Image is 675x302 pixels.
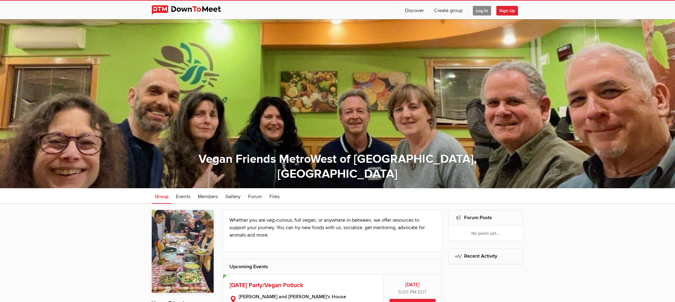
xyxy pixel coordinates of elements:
[429,1,468,19] a: Create group
[269,193,280,200] span: Files
[266,188,283,204] a: Files
[225,193,241,200] span: Gallery
[195,188,221,204] a: Members
[245,188,265,204] a: Forum
[173,188,194,204] a: Events
[248,193,262,200] span: Forum
[239,293,377,300] b: [PERSON_NAME] and [PERSON_NAME]'s House
[155,193,168,200] span: Group
[464,215,492,221] a: Forum Posts
[400,1,429,19] a: Discover
[176,193,190,200] span: Events
[455,249,517,264] h2: Recent Activity
[229,282,303,289] a: [DATE] Party/Vegan Potluck
[229,216,436,239] p: Whether you are veg-curious, full vegan, or anywhere in-between, we offer resources to support yo...
[152,5,231,15] img: DownToMeet
[152,188,172,204] a: Group
[473,6,491,16] span: Log In
[390,281,436,288] b: [DATE]
[198,193,218,200] span: Members
[222,188,244,204] a: Gallery
[468,1,496,19] a: Log In
[398,289,416,295] span: 5:00 PM
[229,259,436,274] h2: Upcoming Events
[152,210,214,293] img: Vegan Friends MetroWest of Boston, MA
[418,289,427,295] span: America/New_York
[449,226,523,241] div: No posts yet...
[496,6,518,16] span: Sign Up
[496,1,523,19] a: Sign Up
